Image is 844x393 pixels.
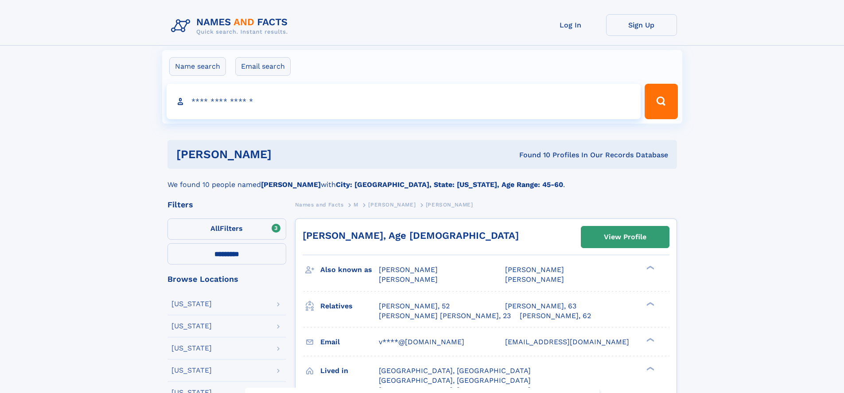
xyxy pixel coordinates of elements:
[505,301,576,311] a: [PERSON_NAME], 63
[604,227,646,247] div: View Profile
[644,301,655,307] div: ❯
[379,376,531,385] span: [GEOGRAPHIC_DATA], [GEOGRAPHIC_DATA]
[320,262,379,277] h3: Also known as
[167,275,286,283] div: Browse Locations
[167,201,286,209] div: Filters
[505,338,629,346] span: [EMAIL_ADDRESS][DOMAIN_NAME]
[379,301,450,311] a: [PERSON_NAME], 52
[379,311,511,321] a: [PERSON_NAME] [PERSON_NAME], 23
[644,366,655,371] div: ❯
[167,84,641,119] input: search input
[395,150,668,160] div: Found 10 Profiles In Our Records Database
[535,14,606,36] a: Log In
[261,180,321,189] b: [PERSON_NAME]
[171,323,212,330] div: [US_STATE]
[644,265,655,271] div: ❯
[379,366,531,375] span: [GEOGRAPHIC_DATA], [GEOGRAPHIC_DATA]
[379,275,438,284] span: [PERSON_NAME]
[295,199,344,210] a: Names and Facts
[235,57,291,76] label: Email search
[171,300,212,307] div: [US_STATE]
[426,202,473,208] span: [PERSON_NAME]
[354,202,358,208] span: M
[171,345,212,352] div: [US_STATE]
[167,14,295,38] img: Logo Names and Facts
[303,230,519,241] a: [PERSON_NAME], Age [DEMOGRAPHIC_DATA]
[645,84,677,119] button: Search Button
[520,311,591,321] a: [PERSON_NAME], 62
[320,363,379,378] h3: Lived in
[320,299,379,314] h3: Relatives
[320,335,379,350] h3: Email
[171,367,212,374] div: [US_STATE]
[368,202,416,208] span: [PERSON_NAME]
[505,275,564,284] span: [PERSON_NAME]
[354,199,358,210] a: M
[644,337,655,342] div: ❯
[167,218,286,240] label: Filters
[210,224,220,233] span: All
[581,226,669,248] a: View Profile
[176,149,396,160] h1: [PERSON_NAME]
[167,169,677,190] div: We found 10 people named with .
[379,265,438,274] span: [PERSON_NAME]
[505,265,564,274] span: [PERSON_NAME]
[336,180,563,189] b: City: [GEOGRAPHIC_DATA], State: [US_STATE], Age Range: 45-60
[606,14,677,36] a: Sign Up
[368,199,416,210] a: [PERSON_NAME]
[169,57,226,76] label: Name search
